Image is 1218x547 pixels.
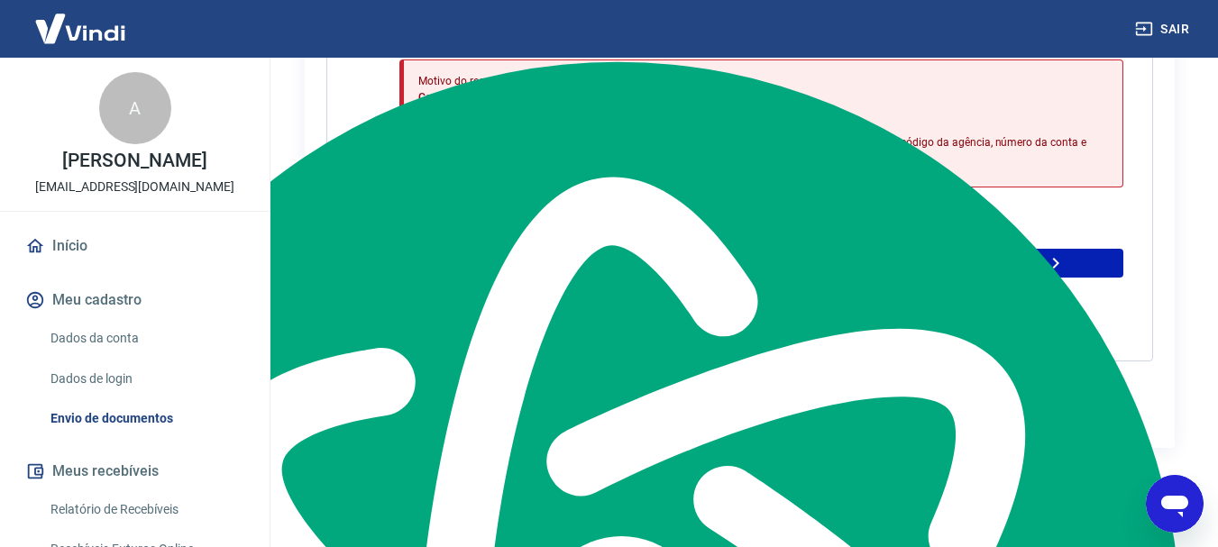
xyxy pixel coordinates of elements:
[22,451,248,491] button: Meus recebíveis
[62,151,206,170] p: [PERSON_NAME]
[35,178,234,196] p: [EMAIL_ADDRESS][DOMAIN_NAME]
[22,1,139,56] img: Vindi
[43,360,248,397] a: Dados de login
[43,400,248,437] a: Envio de documentos
[22,226,248,266] a: Início
[43,491,248,528] a: Relatório de Recebíveis
[99,72,171,144] div: A
[1146,475,1204,533] iframe: Botão para abrir a janela de mensagens
[1131,13,1196,46] button: Sair
[22,280,248,320] button: Meu cadastro
[43,320,248,357] a: Dados da conta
